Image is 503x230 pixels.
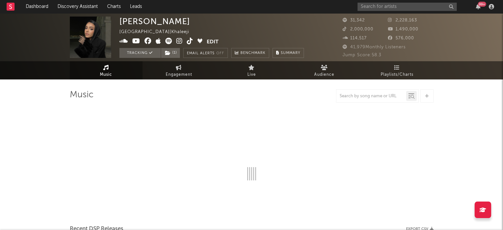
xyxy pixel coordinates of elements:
input: Search by song name or URL [336,94,406,99]
div: 99 + [478,2,486,7]
input: Search for artists [357,3,457,11]
span: Jump Score: 58.3 [343,53,381,57]
span: Benchmark [240,49,266,57]
button: Summary [272,48,304,58]
a: Engagement [143,61,215,79]
button: Edit [207,38,219,46]
span: 576,000 [388,36,414,40]
span: ( 1 ) [161,48,180,58]
button: (1) [161,48,180,58]
span: 31,342 [343,18,365,23]
button: Tracking [119,48,161,58]
div: [PERSON_NAME] [119,17,190,26]
span: Playlists/Charts [381,71,413,79]
a: Music [70,61,143,79]
span: Live [247,71,256,79]
button: Email AlertsOff [183,48,228,58]
span: 1,490,000 [388,27,418,31]
span: 114,517 [343,36,367,40]
button: 99+ [476,4,481,9]
a: Playlists/Charts [361,61,434,79]
span: Summary [281,51,300,55]
span: Music [100,71,112,79]
span: Engagement [166,71,192,79]
a: Live [215,61,288,79]
em: Off [216,52,224,55]
span: 2,228,163 [388,18,417,23]
a: Benchmark [231,48,269,58]
a: Audience [288,61,361,79]
span: 2,000,000 [343,27,373,31]
span: 41,979 Monthly Listeners [343,45,406,49]
span: Audience [314,71,334,79]
div: [GEOGRAPHIC_DATA] | Khaleeji [119,28,197,36]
